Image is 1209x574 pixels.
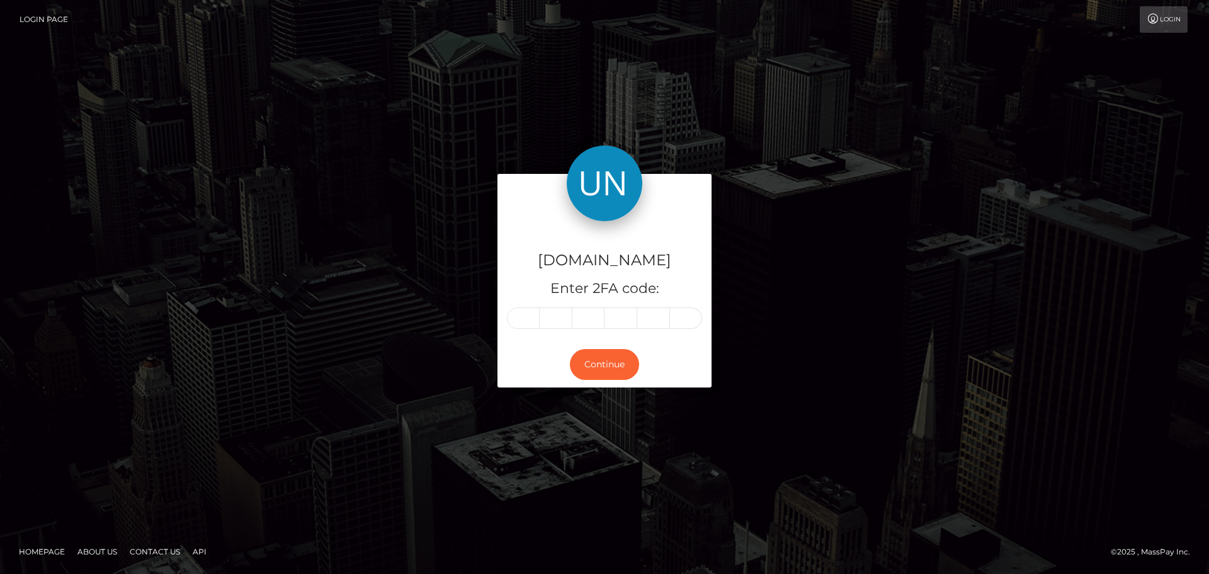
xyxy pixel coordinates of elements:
[570,349,639,380] button: Continue
[125,542,185,561] a: Contact Us
[20,6,68,33] a: Login Page
[72,542,122,561] a: About Us
[188,542,212,561] a: API
[1140,6,1188,33] a: Login
[14,542,70,561] a: Homepage
[507,250,702,272] h4: [DOMAIN_NAME]
[1111,545,1200,559] div: © 2025 , MassPay Inc.
[507,279,702,299] h5: Enter 2FA code:
[567,146,642,221] img: Unlockt.me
